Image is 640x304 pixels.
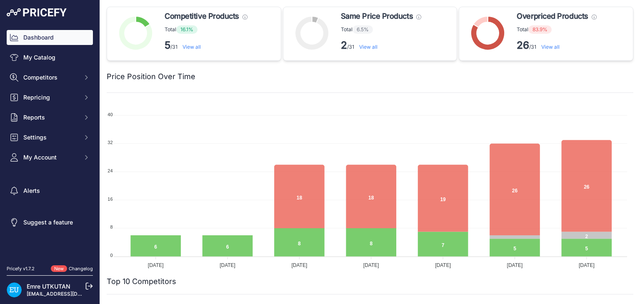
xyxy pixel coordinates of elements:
tspan: [DATE] [363,262,379,268]
p: Total [165,25,247,34]
a: Alerts [7,183,93,198]
span: 6.5% [352,25,373,34]
tspan: 8 [110,224,112,229]
span: Repricing [23,93,78,102]
a: View all [541,44,560,50]
a: [EMAIL_ADDRESS][DOMAIN_NAME] [27,291,114,297]
span: Competitive Products [165,10,239,22]
img: Pricefy Logo [7,8,67,17]
tspan: [DATE] [507,262,523,268]
p: Total [517,25,596,34]
button: Competitors [7,70,93,85]
span: New [51,265,67,272]
a: Dashboard [7,30,93,45]
a: View all [182,44,201,50]
p: Total [341,25,421,34]
tspan: 40 [107,112,112,117]
tspan: 24 [107,168,112,173]
nav: Sidebar [7,30,93,255]
span: 16.1% [176,25,197,34]
span: Same Price Products [341,10,413,22]
tspan: [DATE] [292,262,307,268]
tspan: 16 [107,197,112,202]
a: View all [359,44,377,50]
strong: 26 [517,39,529,51]
button: Repricing [7,90,93,105]
a: Emre UTKUTAN [27,283,70,290]
p: /31 [165,39,247,52]
tspan: [DATE] [220,262,235,268]
strong: 5 [165,39,170,51]
h2: Price Position Over Time [107,71,195,82]
button: Reports [7,110,93,125]
a: Suggest a feature [7,215,93,230]
span: My Account [23,153,78,162]
tspan: 32 [107,140,112,145]
tspan: 0 [110,253,112,258]
strong: 2 [341,39,347,51]
span: Reports [23,113,78,122]
tspan: [DATE] [579,262,595,268]
span: Overpriced Products [517,10,588,22]
p: /31 [517,39,596,52]
div: Pricefy v1.7.2 [7,265,35,272]
h2: Top 10 Competitors [107,276,176,287]
tspan: [DATE] [435,262,451,268]
button: My Account [7,150,93,165]
button: Settings [7,130,93,145]
a: Changelog [69,266,93,272]
tspan: [DATE] [148,262,164,268]
a: My Catalog [7,50,93,65]
p: /31 [341,39,421,52]
span: Settings [23,133,78,142]
span: Competitors [23,73,78,82]
span: 83.9% [528,25,552,34]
